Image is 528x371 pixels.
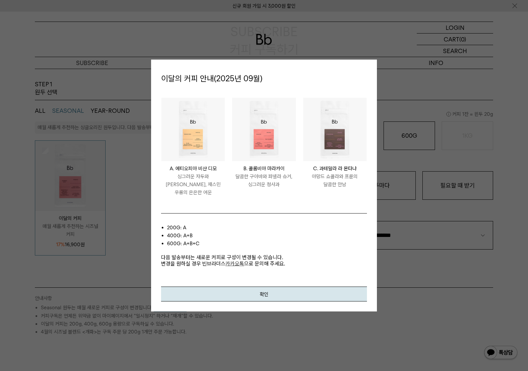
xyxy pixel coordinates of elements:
p: 싱그러운 자두와 [PERSON_NAME], 재스민 우롱의 은은한 여운 [161,172,225,196]
li: 400g: A+B [167,231,367,239]
img: #285 [161,98,225,161]
li: 600g: A+B+C [167,239,367,247]
img: #285 [303,98,367,161]
a: 카카오톡 [225,260,244,266]
p: 이달의 커피 안내(2025년 09월) [161,70,367,88]
p: 다음 발송부터는 새로운 커피로 구성이 변경될 수 있습니다. 변경을 원하실 경우 빈브라더스 으로 문의해 주세요. [161,247,367,266]
p: C. 과테말라 라 몬타냐 [303,164,367,172]
p: 아망드 쇼콜라와 프룬의 달콤한 만남 [303,172,367,188]
p: A. 에티오피아 비샨 디모 [161,164,225,172]
li: 200g: A [167,223,367,231]
button: 확인 [161,286,367,301]
img: #285 [232,98,296,161]
p: 달콤한 구아바와 파넬라 슈거, 싱그러운 청사과 [232,172,296,188]
p: B. 콜롬비아 마라카이 [232,164,296,172]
